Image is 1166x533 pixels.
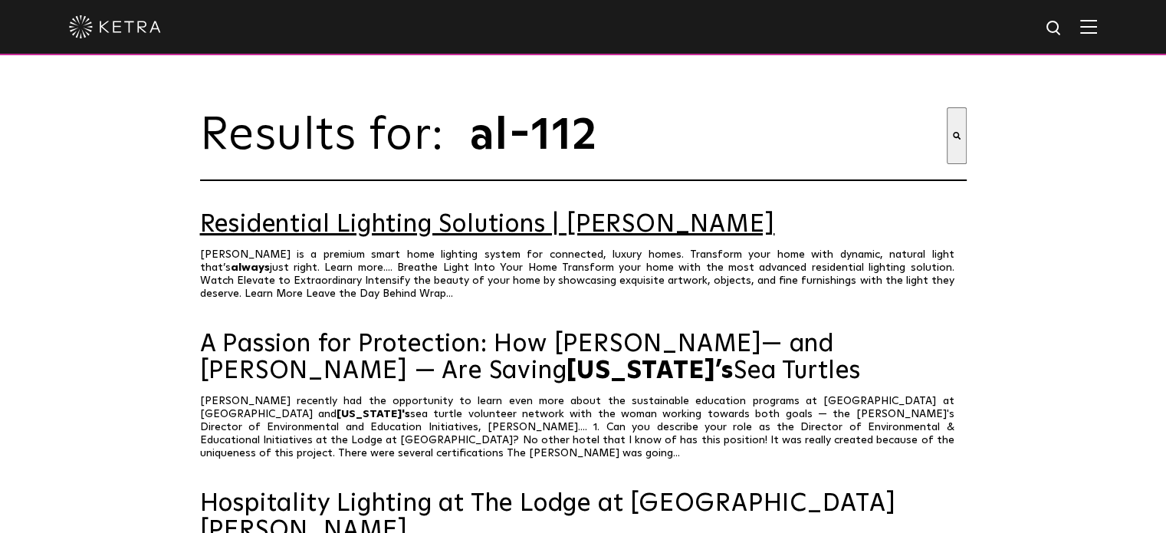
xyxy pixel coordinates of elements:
img: ketra-logo-2019-white [69,15,161,38]
img: Hamburger%20Nav.svg [1080,19,1097,34]
button: Search [947,107,967,164]
span: [US_STATE]’s [567,359,734,383]
p: [PERSON_NAME] recently had the opportunity to learn even more about the sustainable education pro... [200,395,967,460]
span: always [231,262,270,273]
img: search icon [1045,19,1064,38]
a: A Passion for Protection: How [PERSON_NAME]— and [PERSON_NAME] — Are Saving[US_STATE]’sSea Turtles [200,331,967,385]
p: [PERSON_NAME] is a premium smart home lighting system for connected, luxury homes. Transform your... [200,248,967,301]
span: Results for: [200,113,461,159]
span: [US_STATE]'s [337,409,410,419]
input: This is a search field with an auto-suggest feature attached. [468,107,947,164]
a: Residential Lighting Solutions | [PERSON_NAME] [200,212,967,239]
